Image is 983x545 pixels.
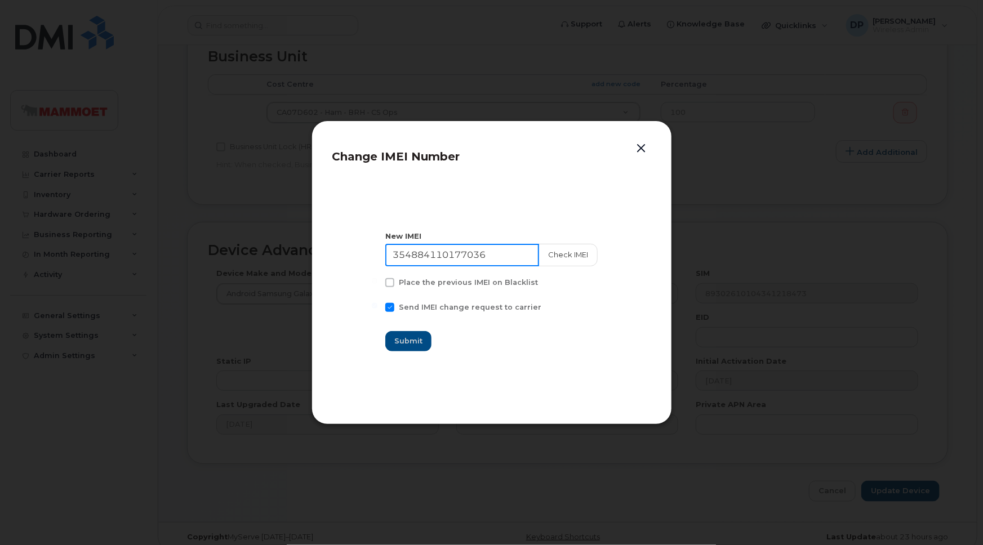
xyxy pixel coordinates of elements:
[399,278,538,287] span: Place the previous IMEI on Blacklist
[332,150,460,163] span: Change IMEI Number
[399,303,541,311] span: Send IMEI change request to carrier
[372,278,377,284] input: Place the previous IMEI on Blacklist
[934,496,975,537] iframe: Messenger Launcher
[394,336,422,346] span: Submit
[372,303,377,309] input: Send IMEI change request to carrier
[539,244,598,266] button: Check IMEI
[385,331,432,351] button: Submit
[385,231,598,242] div: New IMEI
